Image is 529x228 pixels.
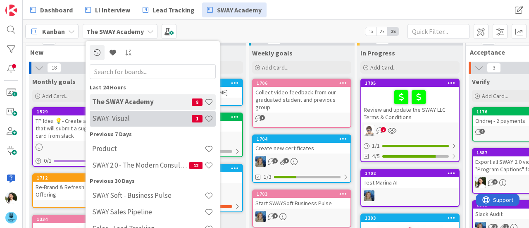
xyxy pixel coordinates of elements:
[92,144,205,153] h4: Product
[257,136,350,142] div: 1704
[361,170,459,177] div: 1702
[361,214,459,222] div: 1303
[364,125,374,136] img: TP
[365,170,459,176] div: 1702
[360,169,460,207] a: 1702Test Marina AIMA
[257,191,350,197] div: 1703
[92,161,189,169] h4: SWAY 2.0 - The Modern Consulting Blueprint
[381,127,386,132] span: 2
[407,24,469,39] input: Quick Filter...
[253,79,350,113] div: 1706Collect video feedback from our graduated student and previous group
[32,77,76,86] span: Monthly goals
[92,114,192,122] h4: SWAY- Visual
[272,213,278,218] span: 1
[37,175,131,181] div: 1712
[388,27,399,36] span: 3x
[365,215,459,221] div: 1303
[189,162,203,169] span: 12
[90,64,216,79] input: Search for boards...
[487,63,501,73] span: 3
[253,143,350,154] div: Create new certificates
[479,129,485,134] span: 4
[252,134,351,183] a: 1704Create new certificatesMA1/3
[255,211,266,222] img: MA
[372,152,380,161] span: 4/5
[33,174,131,182] div: 1712
[90,130,216,139] div: Previous 7 Days
[202,2,267,17] a: SWAY Academy
[5,212,17,223] img: avatar
[361,125,459,136] div: TP
[252,79,351,128] a: 1706Collect video feedback from our graduated student and previous group
[253,190,350,198] div: 1703
[253,190,350,209] div: 1703Start SWAYSoft Business Pulse
[360,49,395,57] span: In Progress
[253,79,350,87] div: 1706
[365,27,376,36] span: 1x
[80,2,135,17] a: LI Interview
[253,211,350,222] div: MA
[32,107,131,167] a: 1529TP Idea 💡- Create a bot (or AI Agent) that will submit a suggestion as a KZ card from slack0/1
[33,182,131,200] div: Re-Brand & Refresh Membership Offering
[482,92,508,100] span: Add Card...
[17,1,38,11] span: Support
[42,92,69,100] span: Add Card...
[33,174,131,200] div: 1712Re-Brand & Refresh Membership Offering
[30,48,127,56] span: New
[33,115,131,141] div: TP Idea 💡- Create a bot (or AI Agent) that will submit a suggestion as a KZ card from slack
[33,108,131,141] div: 1529TP Idea 💡- Create a bot (or AI Agent) that will submit a suggestion as a KZ card from slack
[33,216,131,223] div: 1334
[92,208,205,216] h4: SWAY Sales Pipeline
[361,170,459,188] div: 1702Test Marina AI
[492,179,498,185] span: 3
[361,141,459,151] div: 1/1
[361,79,459,87] div: 1705
[138,2,200,17] a: Lead Tracking
[253,135,350,143] div: 1704
[42,26,65,36] span: Kanban
[40,5,73,15] span: Dashboard
[253,198,350,209] div: Start SWAYSoft Business Pulse
[44,156,52,165] span: 0 / 1
[253,87,350,113] div: Collect video feedback from our graduated student and previous group
[253,156,350,167] div: MA
[360,79,460,162] a: 1705Review and update the SWAY LLC Terms & ConditionsTP1/14/5
[475,177,486,188] img: AK
[90,83,216,92] div: Last 24 Hours
[217,5,262,15] span: SWAY Academy
[5,5,17,16] img: Visit kanbanzone.com
[92,191,205,199] h4: SWAY Soft - Business Pulse
[264,173,272,181] span: 1/3
[284,158,289,163] span: 1
[192,98,203,106] span: 8
[365,80,459,86] div: 1705
[370,64,397,71] span: Add Card...
[33,108,131,115] div: 1529
[33,156,131,166] div: 0/1
[192,115,203,122] span: 1
[25,2,78,17] a: Dashboard
[252,49,293,57] span: Weekly goals
[86,27,144,36] b: The SWAY Academy
[257,80,350,86] div: 1706
[92,98,192,106] h4: The SWAY Academy
[372,142,380,150] span: 1 / 1
[253,135,350,154] div: 1704Create new certificates
[32,173,131,208] a: 1712Re-Brand & Refresh Membership Offering
[272,158,278,163] span: 2
[47,63,61,73] span: 18
[361,87,459,122] div: Review and update the SWAY LLC Terms & Conditions
[472,77,490,86] span: Verify
[364,190,374,201] img: MA
[255,156,266,167] img: MA
[262,64,288,71] span: Add Card...
[153,5,195,15] span: Lead Tracking
[95,5,130,15] span: LI Interview
[376,27,388,36] span: 2x
[37,109,131,115] div: 1529
[37,216,131,222] div: 1334
[361,190,459,201] div: MA
[252,190,351,228] a: 1703Start SWAYSoft Business PulseMA
[361,79,459,122] div: 1705Review and update the SWAY LLC Terms & Conditions
[260,115,265,120] span: 1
